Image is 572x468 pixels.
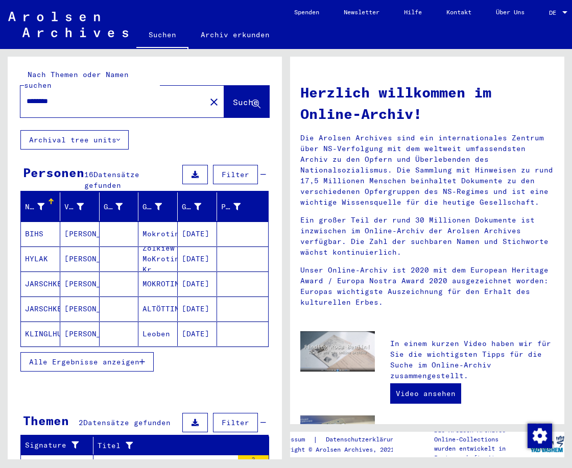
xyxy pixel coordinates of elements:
mat-cell: JARSCHKE [21,272,60,296]
mat-cell: [DATE] [178,247,217,271]
div: Titel [98,440,244,451]
img: Arolsen_neg.svg [8,12,128,37]
p: Copyright © Arolsen Archives, 2021 [273,445,410,454]
p: wurden entwickelt in Partnerschaft mit [434,444,530,462]
div: Nachname [25,202,44,212]
div: Personen [23,163,84,182]
span: 16 [84,170,93,179]
mat-cell: [PERSON_NAME] [60,297,100,321]
mat-cell: HYLAK [21,247,60,271]
span: Datensätze gefunden [84,170,139,190]
mat-cell: [DATE] [178,221,217,246]
h1: Herzlich willkommen im Online-Archiv! [300,82,554,125]
mat-cell: KLINGLHUBER [21,322,60,346]
p: Die Arolsen Archives Online-Collections [434,426,530,444]
div: Geburtsname [104,199,138,215]
span: Filter [222,170,249,179]
mat-cell: MOKROTIN [138,272,178,296]
p: Ein großer Teil der rund 30 Millionen Dokumente ist inzwischen im Online-Archiv der Arolsen Archi... [300,215,554,258]
mat-cell: [PERSON_NAME] [60,221,100,246]
mat-icon: close [208,96,220,108]
a: Suchen [136,22,188,49]
img: Zustimmung ändern [528,424,552,448]
a: Impressum [273,434,313,445]
div: Geburt‏ [142,199,177,215]
mat-label: Nach Themen oder Namen suchen [24,70,129,90]
mat-cell: Zolkiew MoKrotin Kr. [138,247,178,271]
mat-header-cell: Geburtsdatum [178,192,217,221]
mat-header-cell: Geburt‏ [138,192,178,221]
button: Clear [204,91,224,112]
mat-cell: [PERSON_NAME] [60,247,100,271]
img: video.jpg [300,331,375,372]
div: Signature [25,440,80,451]
mat-cell: [PERSON_NAME] [60,272,100,296]
div: Geburtsdatum [182,199,217,215]
button: Filter [213,413,258,432]
a: Archiv erkunden [188,22,282,47]
div: Prisoner # [221,199,256,215]
button: Archival tree units [20,130,129,150]
mat-cell: BIHS [21,221,60,246]
span: Filter [222,418,249,427]
mat-cell: [DATE] [178,272,217,296]
mat-cell: [DATE] [178,297,217,321]
mat-header-cell: Prisoner # [217,192,268,221]
a: Video ansehen [390,383,461,404]
div: Signature [25,437,93,454]
button: Suche [224,86,269,117]
div: Geburtsname [104,202,123,212]
mat-cell: Leoben [138,322,178,346]
span: DE [549,9,560,16]
div: Titel [98,437,256,454]
mat-cell: Mokrotin/Galicien [138,221,178,246]
button: Alle Ergebnisse anzeigen [20,352,154,372]
div: Prisoner # [221,202,241,212]
div: Themen [23,411,69,430]
div: Vorname [64,199,99,215]
mat-cell: JARSCHKE [21,297,60,321]
span: Suche [233,97,258,107]
mat-cell: [PERSON_NAME] [60,322,100,346]
a: Datenschutzerklärung [318,434,410,445]
span: 2 [79,418,83,427]
mat-header-cell: Vorname [60,192,100,221]
mat-cell: [DATE] [178,322,217,346]
p: Unser Online-Archiv ist 2020 mit dem European Heritage Award / Europa Nostra Award 2020 ausgezeic... [300,265,554,308]
img: eguide.jpg [300,415,375,465]
mat-header-cell: Geburtsname [100,192,139,221]
div: 2 [238,455,269,465]
p: Die Arolsen Archives sind ein internationales Zentrum über NS-Verfolgung mit dem weltweit umfasse... [300,133,554,208]
p: In einem kurzen Video haben wir für Sie die wichtigsten Tipps für die Suche im Online-Archiv zusa... [390,338,554,381]
div: Vorname [64,202,84,212]
div: Geburtsdatum [182,202,201,212]
span: Datensätze gefunden [83,418,171,427]
mat-cell: ALTÖTTING [138,297,178,321]
span: Alle Ergebnisse anzeigen [29,357,139,366]
div: Nachname [25,199,60,215]
mat-header-cell: Nachname [21,192,60,221]
button: Filter [213,165,258,184]
div: | [273,434,410,445]
div: Geburt‏ [142,202,162,212]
